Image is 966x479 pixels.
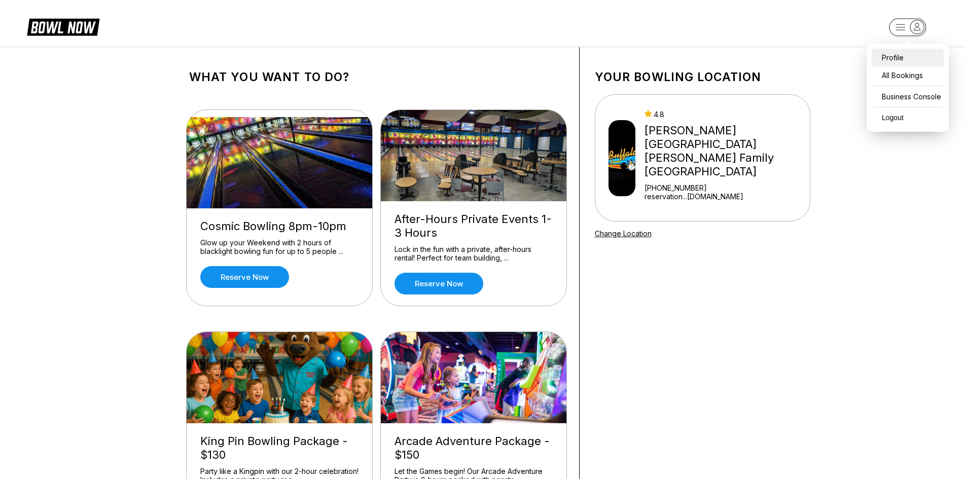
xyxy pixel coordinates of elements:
[395,273,483,294] a: Reserve now
[595,70,810,84] h1: Your bowling location
[645,124,805,178] div: [PERSON_NAME][GEOGRAPHIC_DATA] [PERSON_NAME] Family [GEOGRAPHIC_DATA]
[395,212,553,240] div: After-Hours Private Events 1-3 Hours
[872,66,944,84] a: All Bookings
[872,88,944,105] a: Business Console
[872,109,906,127] button: Logout
[200,434,359,462] div: King Pin Bowling Package - $130
[395,434,553,462] div: Arcade Adventure Package - $150
[645,110,805,119] div: 4.8
[609,120,636,196] img: Buffaloe Lanes Mebane Family Bowling Center
[200,266,289,288] a: Reserve now
[200,219,359,233] div: Cosmic Bowling 8pm-10pm
[187,117,373,208] img: Cosmic Bowling 8pm-10pm
[187,332,373,423] img: King Pin Bowling Package - $130
[200,238,359,256] div: Glow up your Weekend with 2 hours of blacklight bowling fun for up to 5 people ...
[381,110,567,201] img: After-Hours Private Events 1-3 Hours
[381,332,567,423] img: Arcade Adventure Package - $150
[645,183,805,192] div: [PHONE_NUMBER]
[645,192,805,201] a: reservation...[DOMAIN_NAME]
[872,49,944,66] a: Profile
[395,245,553,263] div: Lock in the fun with a private, after-hours rental! Perfect for team building, ...
[595,229,652,238] a: Change Location
[189,70,564,84] h1: What you want to do?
